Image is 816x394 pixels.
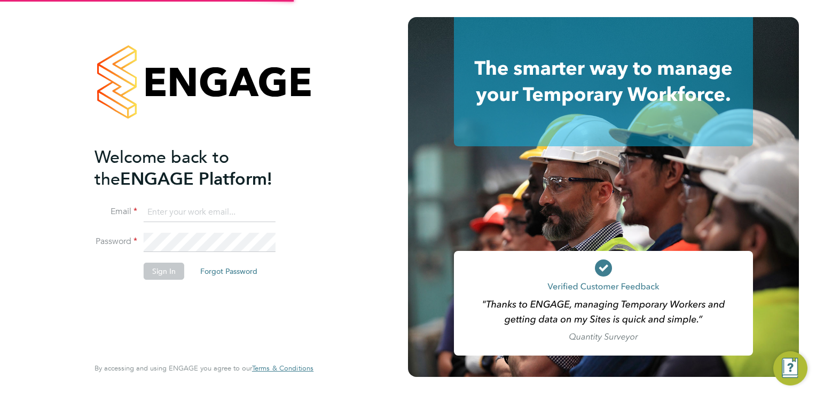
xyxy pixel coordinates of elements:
span: By accessing and using ENGAGE you agree to our [95,364,313,373]
h2: ENGAGE Platform! [95,146,303,190]
label: Email [95,206,137,217]
input: Enter your work email... [144,203,276,222]
label: Password [95,236,137,247]
button: Engage Resource Center [773,351,807,385]
span: Welcome back to the [95,147,229,190]
button: Forgot Password [192,263,266,280]
button: Sign In [144,263,184,280]
a: Terms & Conditions [252,364,313,373]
